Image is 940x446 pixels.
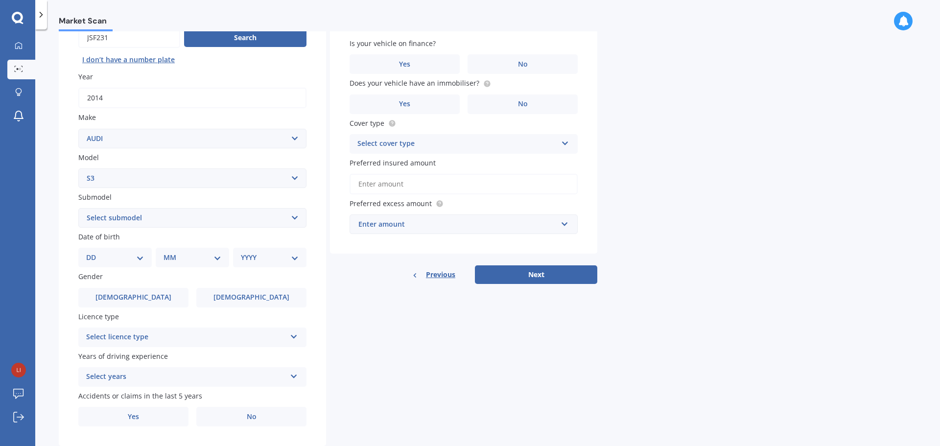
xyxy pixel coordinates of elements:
[426,267,455,282] span: Previous
[399,100,410,108] span: Yes
[86,371,286,383] div: Select years
[78,352,168,361] span: Years of driving experience
[475,265,597,284] button: Next
[350,174,578,194] input: Enter amount
[518,100,528,108] span: No
[78,52,179,68] button: I don’t have a number plate
[78,88,306,108] input: YYYY
[78,192,112,202] span: Submodel
[350,118,384,128] span: Cover type
[350,158,436,167] span: Preferred insured amount
[350,39,436,48] span: Is your vehicle on finance?
[78,312,119,321] span: Licence type
[78,72,93,81] span: Year
[95,293,171,302] span: [DEMOGRAPHIC_DATA]
[78,27,180,48] input: Enter plate number
[59,16,113,29] span: Market Scan
[357,138,557,150] div: Select cover type
[78,391,202,400] span: Accidents or claims in the last 5 years
[11,363,26,377] img: 7b5f1fe8a211a3cc732c742a245ce11a
[86,331,286,343] div: Select licence type
[247,413,257,421] span: No
[213,293,289,302] span: [DEMOGRAPHIC_DATA]
[358,219,557,230] div: Enter amount
[78,272,103,282] span: Gender
[78,113,96,122] span: Make
[78,153,99,162] span: Model
[128,413,139,421] span: Yes
[350,79,479,88] span: Does your vehicle have an immobiliser?
[184,28,306,47] button: Search
[78,232,120,241] span: Date of birth
[518,60,528,69] span: No
[350,199,432,208] span: Preferred excess amount
[399,60,410,69] span: Yes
